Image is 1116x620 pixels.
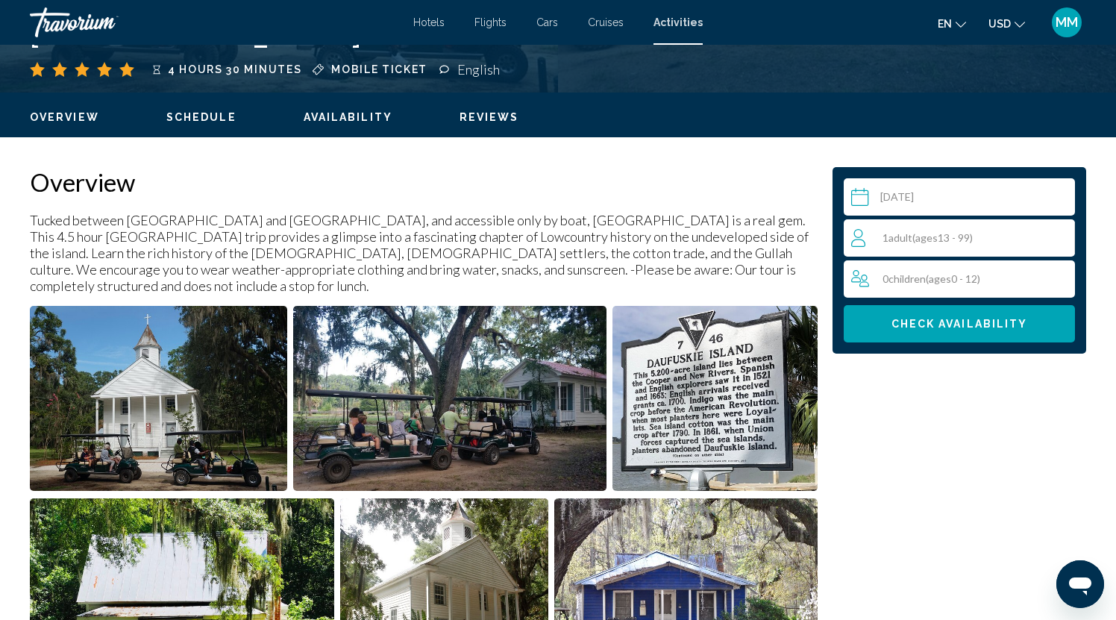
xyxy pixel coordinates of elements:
button: Change currency [988,13,1025,34]
a: Travorium [30,7,398,37]
span: ( 13 - 99) [912,231,973,244]
span: en [938,18,952,30]
button: Travelers: 1 adult, 0 children [844,219,1075,298]
button: Change language [938,13,966,34]
button: Check Availability [844,305,1075,342]
button: Overview [30,110,99,124]
span: 1 [883,231,973,244]
span: MM [1056,15,1078,30]
a: Cruises [588,16,624,28]
button: Open full-screen image slider [293,305,606,492]
span: Check Availability [891,319,1028,331]
span: Adult [888,231,912,244]
span: ages [929,272,951,285]
span: 0 [883,272,980,285]
a: Cars [536,16,558,28]
span: Reviews [460,111,519,123]
button: Reviews [460,110,519,124]
button: Open full-screen image slider [612,305,818,492]
button: Schedule [166,110,236,124]
h2: Overview [30,167,818,197]
span: Availability [304,111,392,123]
span: Schedule [166,111,236,123]
button: Open full-screen image slider [30,305,287,492]
span: ages [915,231,938,244]
div: English [457,61,504,78]
span: USD [988,18,1011,30]
p: Tucked between [GEOGRAPHIC_DATA] and [GEOGRAPHIC_DATA], and accessible only by boat, [GEOGRAPHIC_... [30,212,818,294]
iframe: Button to launch messaging window [1056,560,1104,608]
button: Availability [304,110,392,124]
span: 4 hours 30 minutes [168,63,301,75]
span: Mobile ticket [331,63,427,75]
span: ( 0 - 12) [926,272,980,285]
a: Activities [653,16,703,28]
span: Children [888,272,926,285]
button: User Menu [1047,7,1086,38]
span: Overview [30,111,99,123]
a: Hotels [413,16,445,28]
a: Flights [474,16,507,28]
